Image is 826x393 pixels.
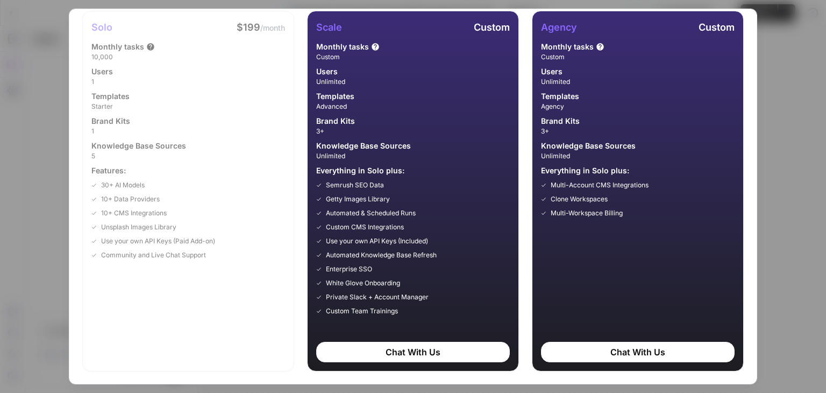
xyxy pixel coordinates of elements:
span: 10,000 [91,52,285,62]
span: Automated & Scheduled Runs [326,208,416,218]
span: Brand Kits [316,116,355,127]
span: Unlimited [541,77,735,87]
span: Starter [91,102,285,111]
span: Custom [474,22,510,33]
span: 1 [91,77,285,87]
span: 10+ CMS Integrations [101,208,167,218]
span: Knowledge Base Sources [316,141,411,151]
span: Automated Knowledge Base Refresh [326,250,437,260]
span: Use your own API Keys (Included) [326,236,428,246]
span: 1 [91,127,285,136]
span: Knowledge Base Sources [91,141,186,151]
span: 30+ AI Models [101,180,145,190]
span: Templates [541,91,579,102]
span: Users [541,66,562,77]
span: Agency [541,102,735,111]
span: 10+ Data Providers [101,194,160,204]
span: 3+ [316,127,510,136]
span: Features: [91,165,285,176]
span: Semrush SEO Data [326,180,384,190]
span: Custom [541,52,735,62]
span: Brand Kits [541,116,580,127]
span: Multi-Account CMS Integrations [551,180,649,190]
span: Custom [316,52,510,62]
span: Custom Team Trainings [326,306,398,316]
span: Custom CMS Integrations [326,222,404,232]
span: Everything in Solo plus: [316,165,510,176]
span: Brand Kits [91,116,130,127]
span: Getty Images Library [326,194,390,204]
h1: Agency [541,20,577,35]
span: 3+ [541,127,735,136]
div: Chat With Us [316,342,510,362]
span: Unsplash Images Library [101,222,176,232]
span: Templates [316,91,354,102]
span: Everything in Solo plus: [541,165,735,176]
span: Knowledge Base Sources [541,141,636,151]
span: Unlimited [316,77,510,87]
span: Templates [91,91,130,102]
span: Monthly tasks [91,41,144,52]
span: Monthly tasks [316,41,369,52]
div: Chat With Us [541,342,735,362]
span: Users [91,66,113,77]
h1: Solo [91,20,112,35]
span: Unlimited [316,151,510,161]
span: Community and Live Chat Support [101,250,206,260]
span: $199 [237,22,260,33]
span: Multi-Workspace Billing [551,208,623,218]
span: Unlimited [541,151,735,161]
span: 5 [91,151,285,161]
span: Clone Workspaces [551,194,608,204]
span: Advanced [316,102,510,111]
span: Private Slack + Account Manager [326,292,429,302]
h1: Scale [316,20,342,35]
span: /month [260,23,285,32]
span: Enterprise SSO [326,264,372,274]
span: Users [316,66,338,77]
span: Custom [699,22,735,33]
span: Use your own API Keys (Paid Add-on) [101,236,215,246]
span: Monthly tasks [541,41,594,52]
span: White Glove Onboarding [326,278,400,288]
